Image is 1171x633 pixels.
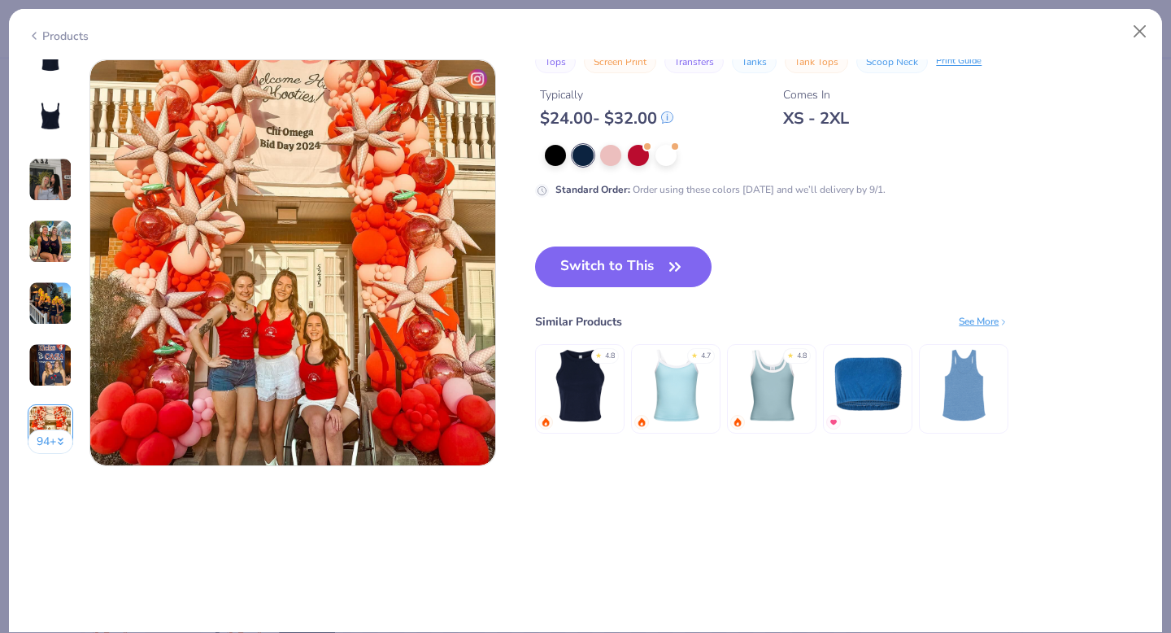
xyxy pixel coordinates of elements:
img: Fresh Prints Cali Camisole Top [638,347,715,424]
img: User generated content [28,405,72,449]
div: 4.8 [605,351,615,362]
button: Transfers [664,50,724,73]
div: $ 24.00 - $ 32.00 [540,108,673,129]
button: Close [1125,16,1156,47]
img: Los Angeles Apparel Tri Blend Racerback Tank 3.7oz [925,347,1003,424]
div: Order using these colors [DATE] and we’ll delivery by 9/1. [555,182,886,197]
div: See More [959,314,1008,329]
img: ef4350e5-a677-4c02-8292-8621ccd921f9 [90,60,495,465]
div: 4.8 [797,351,807,362]
img: MostFav.gif [829,417,838,427]
img: trending.gif [541,417,551,427]
div: Print Guide [936,55,982,68]
button: Scoop Neck [856,50,928,73]
img: Fresh Prints Terry Bandeau [829,347,907,424]
div: Similar Products [535,313,622,330]
div: Comes In [783,86,849,103]
div: ★ [691,351,698,357]
div: XS - 2XL [783,108,849,129]
button: Switch to This [535,247,712,287]
img: Fresh Prints Sunset Blvd Ribbed Scoop Tank Top [734,347,811,424]
button: Screen Print [584,50,656,73]
button: Tops [535,50,576,73]
div: 4.7 [701,351,711,362]
img: User generated content [28,220,72,264]
img: Bella + Canvas Ladies' Micro Ribbed Racerback Tank [542,347,619,424]
button: 94+ [28,430,74,454]
img: User generated content [28,158,72,202]
img: User generated content [28,343,72,387]
div: Typically [540,86,673,103]
button: Tank Tops [785,50,848,73]
div: ★ [787,351,794,357]
div: ★ [595,351,602,357]
strong: Standard Order : [555,183,630,196]
img: trending.gif [733,417,742,427]
button: Tanks [732,50,777,73]
img: insta-icon.png [468,69,487,89]
div: Products [28,28,89,45]
img: Back [31,98,70,138]
img: User generated content [28,282,72,325]
img: trending.gif [637,417,646,427]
